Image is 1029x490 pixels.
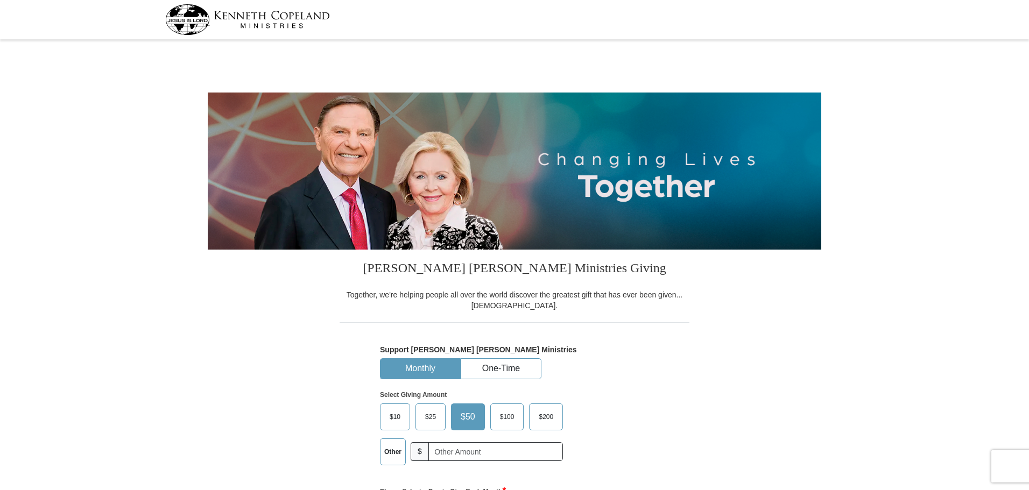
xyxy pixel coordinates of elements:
div: Together, we're helping people all over the world discover the greatest gift that has ever been g... [340,289,689,311]
span: $ [411,442,429,461]
span: $25 [420,409,441,425]
strong: Select Giving Amount [380,391,447,399]
button: Monthly [380,359,460,379]
h5: Support [PERSON_NAME] [PERSON_NAME] Ministries [380,345,649,354]
input: Other Amount [428,442,563,461]
span: $50 [455,409,481,425]
button: One-Time [461,359,541,379]
span: $10 [384,409,406,425]
img: kcm-header-logo.svg [165,4,330,35]
label: Other [380,439,405,465]
h3: [PERSON_NAME] [PERSON_NAME] Ministries Giving [340,250,689,289]
span: $200 [533,409,559,425]
span: $100 [495,409,520,425]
